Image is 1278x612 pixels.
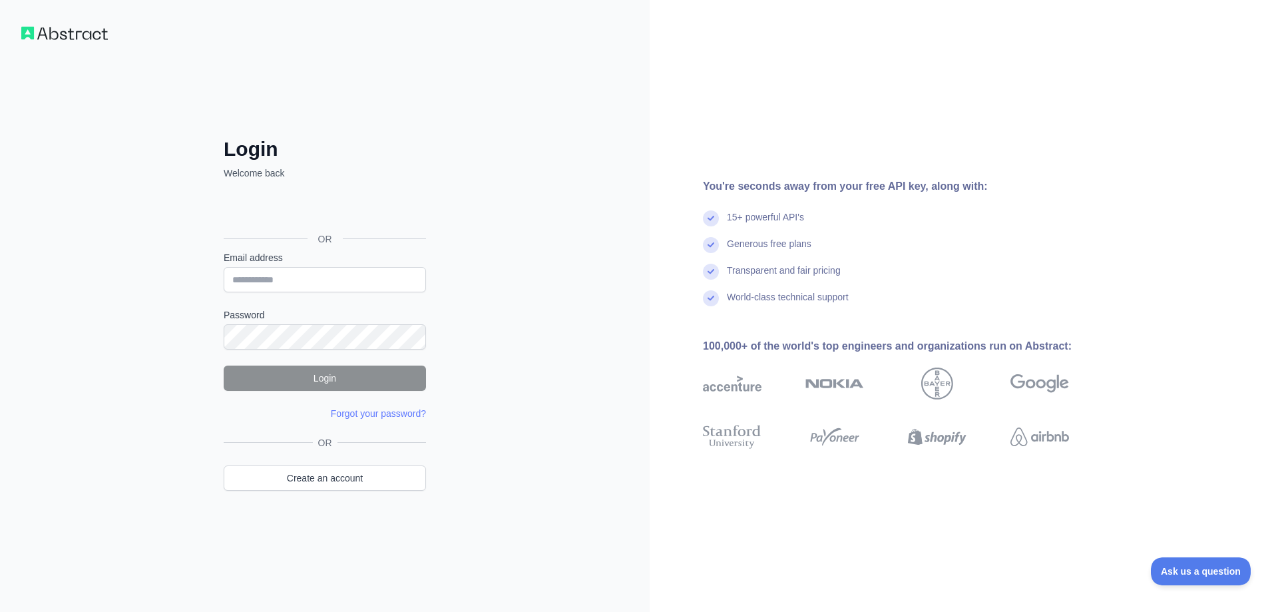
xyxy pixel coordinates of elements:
img: accenture [703,368,761,400]
img: bayer [921,368,953,400]
div: Transparent and fair pricing [727,264,841,290]
span: OR [313,436,337,450]
label: Email address [224,251,426,264]
img: google [1010,368,1069,400]
iframe: Sign in with Google Button [217,194,430,224]
img: nokia [805,368,864,400]
img: check mark [703,264,719,280]
a: Forgot your password? [331,408,426,419]
div: 100,000+ of the world's top engineers and organizations run on Abstract: [703,338,1112,354]
img: airbnb [1010,422,1069,452]
img: payoneer [805,422,864,452]
button: Login [224,366,426,391]
p: Welcome back [224,166,426,180]
img: shopify [908,422,966,452]
div: World-class technical support [727,290,849,317]
img: check mark [703,210,719,226]
div: 15+ powerful API's [727,210,804,237]
label: Password [224,308,426,322]
iframe: Toggle Customer Support [1151,557,1251,585]
img: Workflow [21,27,108,40]
div: Generous free plans [727,237,811,264]
a: Create an account [224,465,426,491]
div: You're seconds away from your free API key, along with: [703,178,1112,194]
img: stanford university [703,422,761,452]
img: check mark [703,237,719,253]
h2: Login [224,137,426,161]
img: check mark [703,290,719,306]
span: OR [308,232,343,246]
